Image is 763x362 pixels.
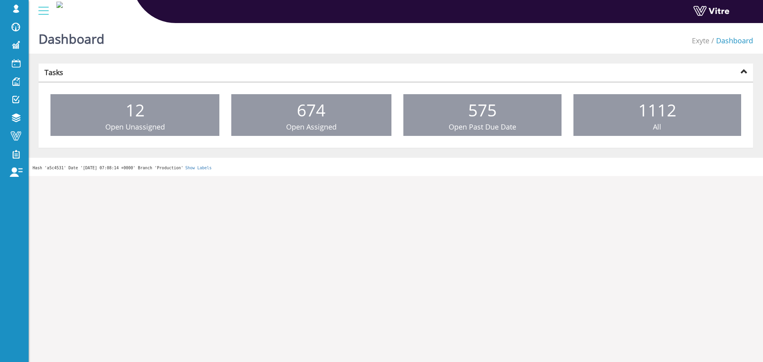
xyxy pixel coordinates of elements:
[286,122,337,132] span: Open Assigned
[45,68,63,77] strong: Tasks
[56,2,63,8] img: 0e541da2-4db4-4234-aa97-40b6c30eeed2.png
[33,166,183,170] span: Hash 'a5c4531' Date '[DATE] 07:08:14 +0000' Branch 'Production'
[449,122,516,132] span: Open Past Due Date
[709,36,753,46] li: Dashboard
[653,122,661,132] span: All
[105,122,165,132] span: Open Unassigned
[638,99,676,121] span: 1112
[573,94,741,136] a: 1112 All
[185,166,211,170] a: Show Labels
[297,99,325,121] span: 674
[692,36,709,45] a: Exyte
[39,20,105,54] h1: Dashboard
[126,99,145,121] span: 12
[231,94,391,136] a: 674 Open Assigned
[403,94,562,136] a: 575 Open Past Due Date
[468,99,497,121] span: 575
[50,94,219,136] a: 12 Open Unassigned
